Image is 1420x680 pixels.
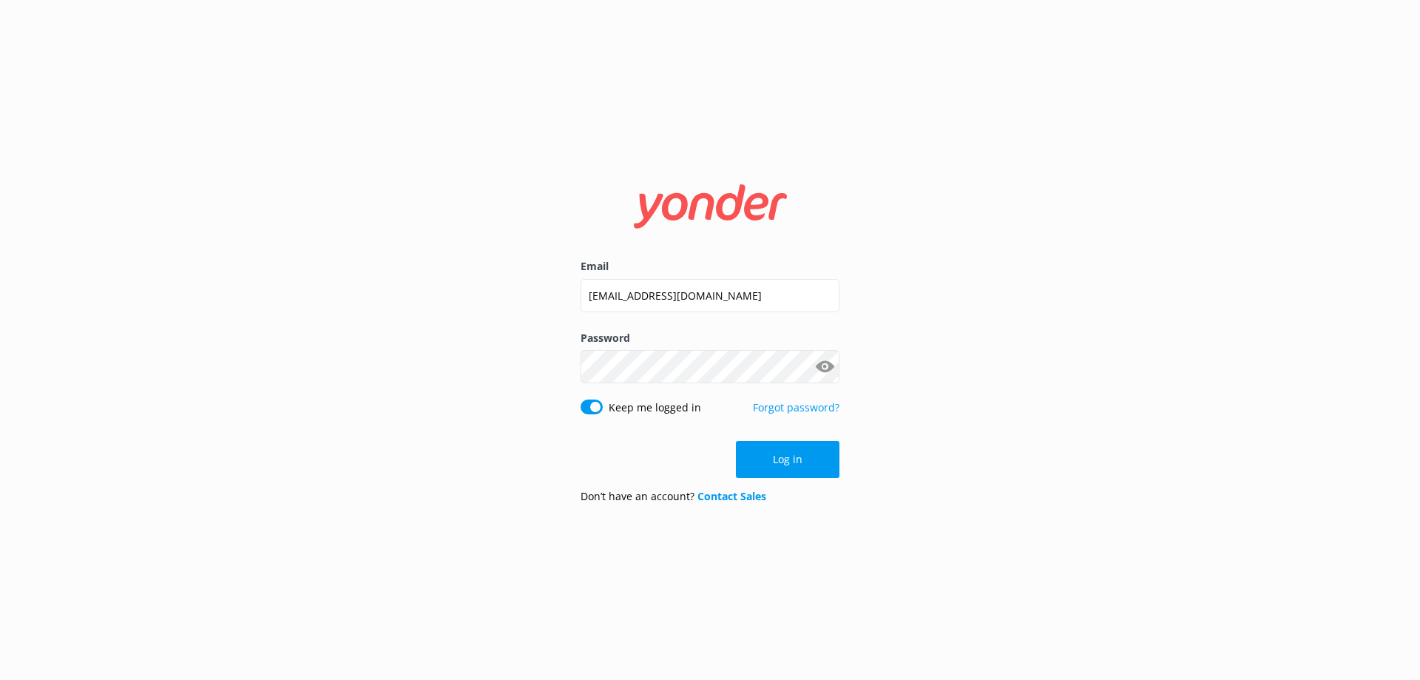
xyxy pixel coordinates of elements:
label: Keep me logged in [609,400,701,416]
label: Email [581,258,839,275]
input: user@emailaddress.com [581,279,839,312]
a: Forgot password? [753,400,839,414]
a: Contact Sales [697,489,766,503]
label: Password [581,330,839,346]
p: Don’t have an account? [581,488,766,505]
button: Log in [736,441,839,478]
button: Show password [810,352,839,382]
